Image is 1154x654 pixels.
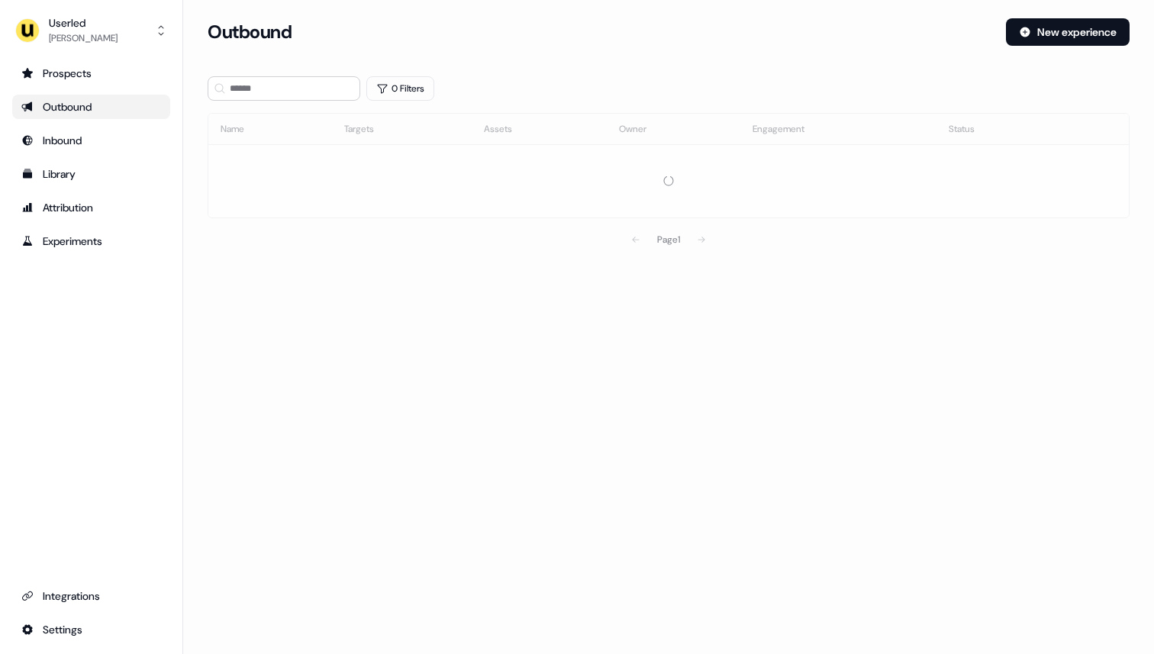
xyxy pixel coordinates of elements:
div: Settings [21,622,161,637]
a: Go to outbound experience [12,95,170,119]
button: Userled[PERSON_NAME] [12,12,170,49]
div: Outbound [21,99,161,114]
a: Go to prospects [12,61,170,85]
div: Library [21,166,161,182]
a: Go to templates [12,162,170,186]
div: Inbound [21,133,161,148]
button: 0 Filters [366,76,434,101]
button: New experience [1006,18,1130,46]
a: Go to integrations [12,617,170,642]
h3: Outbound [208,21,292,43]
div: Userled [49,15,118,31]
div: Integrations [21,588,161,604]
div: Attribution [21,200,161,215]
a: Go to Inbound [12,128,170,153]
div: [PERSON_NAME] [49,31,118,46]
div: Experiments [21,234,161,249]
a: Go to attribution [12,195,170,220]
a: Go to integrations [12,584,170,608]
div: Prospects [21,66,161,81]
a: Go to experiments [12,229,170,253]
